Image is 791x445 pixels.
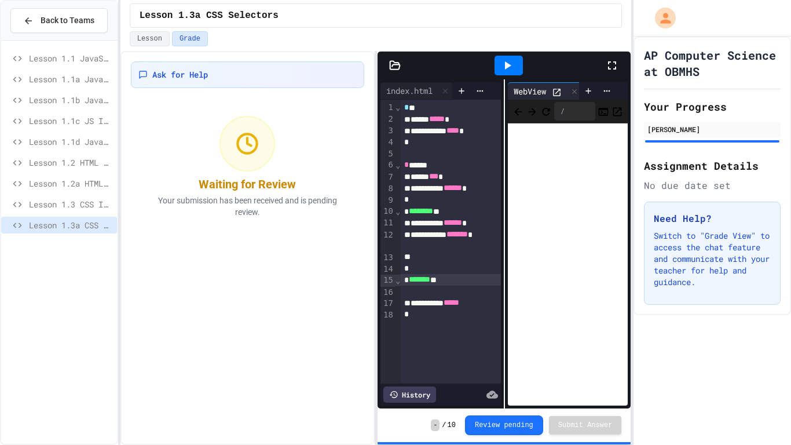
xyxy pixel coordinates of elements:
[172,31,208,46] button: Grade
[140,9,279,23] span: Lesson 1.3a CSS Selectors
[465,415,543,435] button: Review pending
[380,183,395,195] div: 8
[380,159,395,171] div: 6
[380,264,395,275] div: 14
[598,104,609,118] button: Console
[380,137,395,148] div: 4
[143,195,351,218] p: Your submission has been received and is pending review.
[540,104,552,118] button: Refresh
[644,99,781,115] h2: Your Progress
[380,125,395,137] div: 3
[512,104,524,118] span: Back
[643,5,679,31] div: My Account
[654,230,771,288] p: Switch to "Grade View" to access the chat feature and communicate with your teacher for help and ...
[549,416,622,435] button: Submit Answer
[380,217,395,229] div: 11
[29,115,112,127] span: Lesson 1.1c JS Intro
[380,172,395,183] div: 7
[380,114,395,125] div: 2
[29,198,112,210] span: Lesson 1.3 CSS Introduction
[654,211,771,225] h3: Need Help?
[380,206,395,217] div: 10
[29,177,112,189] span: Lesson 1.2a HTML Continued
[199,176,296,192] div: Waiting for Review
[448,421,456,430] span: 10
[29,219,112,231] span: Lesson 1.3a CSS Selectors
[380,102,395,114] div: 1
[380,85,438,97] div: index.html
[508,85,552,97] div: WebView
[395,276,401,285] span: Fold line
[41,14,94,27] span: Back to Teams
[380,309,395,321] div: 18
[29,156,112,169] span: Lesson 1.2 HTML Basics
[380,252,395,264] div: 13
[380,287,395,298] div: 16
[380,82,453,100] div: index.html
[644,158,781,174] h2: Assignment Details
[380,148,395,160] div: 5
[29,136,112,148] span: Lesson 1.1d JavaScript
[644,178,781,192] div: No due date set
[526,104,538,118] span: Forward
[29,94,112,106] span: Lesson 1.1b JavaScript Intro
[380,275,395,286] div: 15
[442,421,446,430] span: /
[152,69,208,81] span: Ask for Help
[508,123,628,406] iframe: Web Preview
[29,73,112,85] span: Lesson 1.1a JavaScript Intro
[431,420,440,431] span: -
[508,82,582,100] div: WebView
[10,8,108,33] button: Back to Teams
[383,386,436,403] div: History
[644,47,781,79] h1: AP Computer Science at OBMHS
[647,124,777,134] div: [PERSON_NAME]
[395,207,401,216] span: Fold line
[380,195,395,206] div: 9
[558,421,613,430] span: Submit Answer
[395,161,401,170] span: Fold line
[130,31,170,46] button: Lesson
[611,104,623,118] button: Open in new tab
[29,52,112,64] span: Lesson 1.1 JavaScript Intro
[395,103,401,112] span: Fold line
[380,229,395,253] div: 12
[380,298,395,309] div: 17
[554,102,596,121] div: /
